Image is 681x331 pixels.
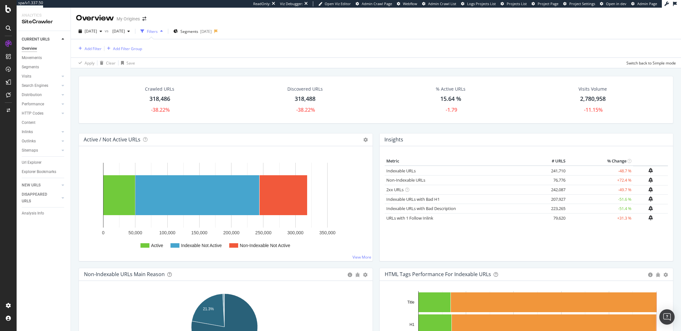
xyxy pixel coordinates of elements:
a: URLs with 1 Follow Inlink [386,215,433,221]
div: SiteCrawler [22,18,65,26]
div: -38.22% [296,106,315,114]
div: bell-plus [648,187,653,192]
a: Project Page [532,1,558,6]
div: 318,486 [149,95,170,103]
a: Non-Indexable URLs [386,177,425,183]
td: 223,265 [541,204,567,214]
a: Content [22,119,66,126]
a: HTTP Codes [22,110,60,117]
a: Movements [22,55,66,61]
div: HTTP Codes [22,110,43,117]
text: 200,000 [223,230,239,235]
a: Logs Projects List [461,1,496,6]
div: % Active URLs [436,86,465,92]
a: Indexable URLs [386,168,416,174]
span: Project Page [538,1,558,6]
div: 15.64 % [440,95,461,103]
div: Save [126,60,135,66]
th: Metric [385,156,541,166]
div: Search Engines [22,82,48,89]
a: View More [352,254,371,260]
div: DISAPPEARED URLS [22,191,54,205]
a: Admin Crawl Page [356,1,392,6]
div: arrow-right-arrow-left [142,17,146,21]
div: Explorer Bookmarks [22,169,56,175]
div: Analysis Info [22,210,44,217]
div: Clear [106,60,116,66]
th: # URLS [541,156,567,166]
h4: Active / Not Active URLs [84,135,140,144]
div: CURRENT URLS [22,36,49,43]
span: Projects List [507,1,527,6]
span: 2025 Sep. 2nd [110,28,125,34]
a: Projects List [501,1,527,6]
div: bug [656,273,660,277]
div: -1.79 [446,106,457,114]
svg: A chart. [84,156,365,256]
div: Apply [85,60,95,66]
div: 2,780,958 [580,95,606,103]
div: Distribution [22,92,42,98]
div: Switch back to Simple mode [626,60,676,66]
a: Visits [22,73,60,80]
span: vs [105,28,110,34]
span: Project Settings [569,1,595,6]
button: Save [118,58,135,68]
a: Segments [22,64,66,71]
a: Open Viz Editor [318,1,351,6]
button: Add Filter [76,45,102,52]
a: Distribution [22,92,60,98]
button: Add Filter Group [104,45,142,52]
div: Content [22,119,35,126]
a: Admin Page [631,1,657,6]
button: Clear [97,58,116,68]
div: Sitemaps [22,147,38,154]
a: Performance [22,101,60,108]
div: Filters [147,29,158,34]
a: CURRENT URLS [22,36,60,43]
div: Url Explorer [22,159,42,166]
div: circle-info [648,273,653,277]
button: Filters [138,26,165,36]
span: Admin Crawl Page [362,1,392,6]
a: Admin Crawl List [422,1,456,6]
td: -48.7 % [567,166,633,176]
div: Overview [22,45,37,52]
span: Segments [180,29,198,34]
td: -51.6 % [567,194,633,204]
a: Overview [22,45,66,52]
div: gear [663,273,668,277]
div: Visits [22,73,31,80]
div: Non-Indexable URLs Main Reason [84,271,165,277]
a: Explorer Bookmarks [22,169,66,175]
button: [DATE] [76,26,105,36]
a: Open in dev [600,1,626,6]
div: Overview [76,13,114,24]
div: bell-plus [648,196,653,201]
text: 300,000 [287,230,304,235]
button: [DATE] [110,26,132,36]
text: 250,000 [255,230,272,235]
td: -51.4 % [567,204,633,214]
span: Admin Page [637,1,657,6]
div: bell-plus [648,215,653,220]
a: Sitemaps [22,147,60,154]
td: 207,927 [541,194,567,204]
td: +72.4 % [567,176,633,185]
a: Indexable URLs with Bad Description [386,206,456,211]
span: Open in dev [606,1,626,6]
span: Admin Crawl List [428,1,456,6]
text: 350,000 [319,230,336,235]
span: 2025 Sep. 18th [85,28,97,34]
a: 2xx URLs [386,187,404,192]
div: Segments [22,64,39,71]
a: Project Settings [563,1,595,6]
span: Open Viz Editor [325,1,351,6]
span: Webflow [403,1,417,6]
div: HTML Tags Performance for Indexable URLs [385,271,491,277]
div: Analytics [22,13,65,18]
div: My Origines [117,16,140,22]
a: Analysis Info [22,210,66,217]
text: 21.3% [203,306,214,311]
div: -11.15% [584,106,603,114]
